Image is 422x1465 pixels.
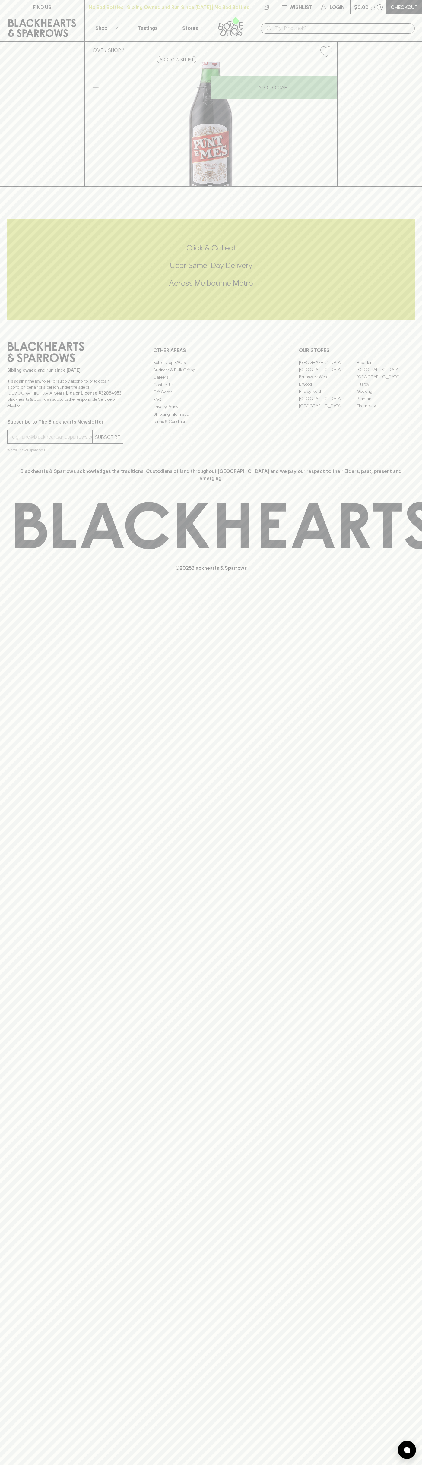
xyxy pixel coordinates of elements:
a: Bottle Drop FAQ's [153,359,269,366]
a: Business & Bulk Gifting [153,366,269,373]
a: Privacy Policy [153,403,269,411]
p: Checkout [391,4,418,11]
a: Geelong [357,388,415,395]
p: ADD TO CART [258,84,290,91]
a: SHOP [108,47,121,53]
button: Shop [85,14,127,41]
button: SUBSCRIBE [93,430,123,443]
button: ADD TO CART [211,76,337,99]
p: Stores [182,24,198,32]
a: Stores [169,14,211,41]
a: HOME [90,47,103,53]
a: Thornbury [357,402,415,409]
h5: Across Melbourne Metro [7,278,415,288]
h5: Uber Same-Day Delivery [7,260,415,270]
p: Login [330,4,345,11]
p: SUBSCRIBE [95,433,120,441]
a: Contact Us [153,381,269,388]
p: Shop [95,24,107,32]
p: Wishlist [290,4,313,11]
p: We will never spam you [7,447,123,453]
p: Tastings [138,24,157,32]
a: Prahran [357,395,415,402]
button: Add to wishlist [157,56,196,63]
p: Sibling owned and run since [DATE] [7,367,123,373]
a: [GEOGRAPHIC_DATA] [357,366,415,373]
a: Shipping Information [153,411,269,418]
h5: Click & Collect [7,243,415,253]
a: [GEOGRAPHIC_DATA] [299,359,357,366]
p: It is against the law to sell or supply alcohol to, or to obtain alcohol on behalf of a person un... [7,378,123,408]
div: Call to action block [7,219,415,320]
a: [GEOGRAPHIC_DATA] [299,395,357,402]
a: [GEOGRAPHIC_DATA] [299,402,357,409]
a: Brunswick West [299,373,357,380]
a: Fitzroy North [299,388,357,395]
p: FIND US [33,4,52,11]
a: FAQ's [153,396,269,403]
a: Braddon [357,359,415,366]
button: Add to wishlist [318,44,335,59]
strong: Liquor License #32064953 [66,391,122,395]
input: Try "Pinot noir" [275,24,410,33]
img: bubble-icon [404,1447,410,1453]
a: [GEOGRAPHIC_DATA] [299,366,357,373]
a: Tastings [127,14,169,41]
a: Careers [153,374,269,381]
p: Blackhearts & Sparrows acknowledges the traditional Custodians of land throughout [GEOGRAPHIC_DAT... [12,468,410,482]
a: Gift Cards [153,389,269,396]
p: OTHER AREAS [153,347,269,354]
a: [GEOGRAPHIC_DATA] [357,373,415,380]
p: $0.00 [354,4,369,11]
a: Elwood [299,380,357,388]
a: Terms & Conditions [153,418,269,425]
input: e.g. jane@blackheartsandsparrows.com.au [12,432,92,442]
p: OUR STORES [299,347,415,354]
a: Fitzroy [357,380,415,388]
p: Subscribe to The Blackhearts Newsletter [7,418,123,425]
img: 3492.png [85,62,337,186]
p: 0 [379,5,381,9]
